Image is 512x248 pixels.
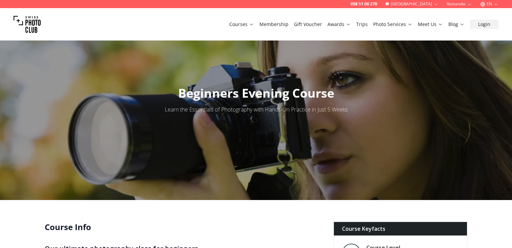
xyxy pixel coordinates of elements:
[354,20,370,29] button: Trips
[229,21,254,28] a: Courses
[257,20,291,29] button: Membership
[470,20,498,29] button: Login
[45,222,323,232] h2: Course Info
[291,20,325,29] button: Gift Voucher
[178,85,334,101] span: Beginners Evening Course
[14,11,41,38] img: Swiss photo club
[227,20,257,29] button: Courses
[415,20,446,29] button: Meet Us
[334,222,467,235] div: Course Keyfacts
[356,21,368,28] a: Trips
[327,21,351,28] a: Awards
[446,20,467,29] button: Blog
[370,20,415,29] button: Photo Services
[448,21,465,28] a: Blog
[325,20,354,29] button: Awards
[294,21,322,28] a: Gift Voucher
[418,21,443,28] a: Meet Us
[259,21,289,28] a: Membership
[165,106,348,113] span: Learn the Essentials of Photography with Hands-On Practice in Just 5 Weeks
[350,1,377,7] a: 058 51 00 270
[373,21,412,28] a: Photo Services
